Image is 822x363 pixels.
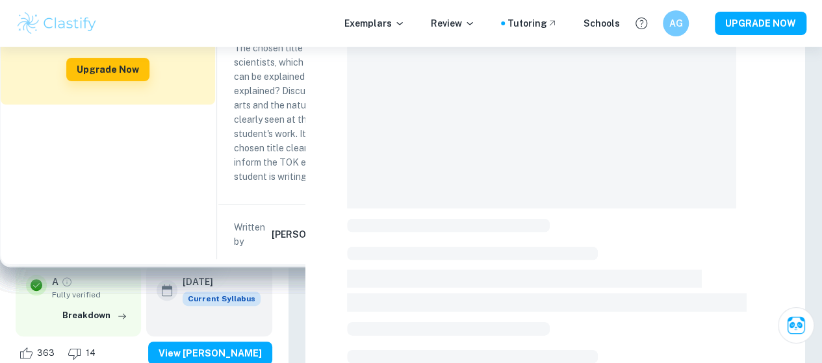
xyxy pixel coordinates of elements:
[52,275,58,289] p: A
[715,12,806,35] button: UPGRADE NOW
[584,16,620,31] a: Schools
[66,58,149,81] button: Upgrade Now
[507,16,558,31] a: Tutoring
[59,306,131,325] button: Breakdown
[183,275,250,289] h6: [DATE]
[272,227,347,242] h6: [PERSON_NAME]
[183,292,261,306] span: Current Syllabus
[669,16,684,31] h6: AG
[79,347,103,360] span: 14
[234,220,269,249] p: Written by
[344,16,405,31] p: Exemplars
[30,347,62,360] span: 363
[778,307,814,344] button: Ask Clai
[630,12,652,34] button: Help and Feedback
[183,292,261,306] div: This exemplar is based on the current syllabus. Feel free to refer to it for inspiration/ideas wh...
[16,10,98,36] img: Clastify logo
[52,289,131,301] span: Fully verified
[234,41,417,184] p: The chosen title "For artists and natural scientists, which is more important: what can be explai...
[663,10,689,36] button: AG
[431,16,475,31] p: Review
[61,276,73,288] a: Grade fully verified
